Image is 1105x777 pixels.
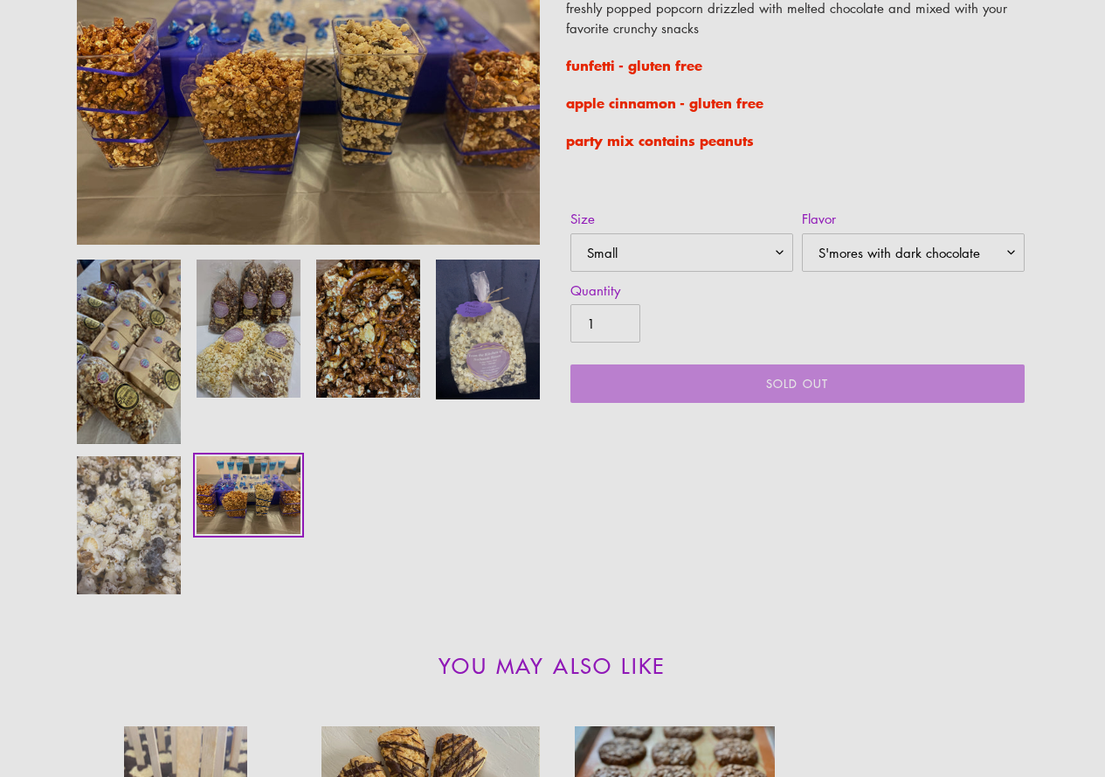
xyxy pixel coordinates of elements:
[566,54,702,75] span: funfetti - gluten free
[566,92,763,113] span: apple cinnamon - gluten free
[314,258,422,400] img: Load image into Gallery viewer, Gourmet Popcorn
[570,281,793,301] label: Quantity
[802,209,1025,229] label: Flavor
[434,258,542,402] img: Load image into Gallery viewer, Gourmet Popcorn
[75,454,183,597] img: Load image into Gallery viewer, Gourmet Popcorn
[566,129,754,150] span: party mix contains peanuts
[195,258,302,400] img: Load image into Gallery viewer, Gourmet Popcorn
[77,653,1029,678] h2: You may also like
[195,454,302,536] img: Load image into Gallery viewer, Gourmet Popcorn
[570,364,1025,403] button: Sold out
[570,209,793,229] label: Size
[75,258,183,446] img: Load image into Gallery viewer, Gourmet Popcorn
[766,375,827,392] span: Sold out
